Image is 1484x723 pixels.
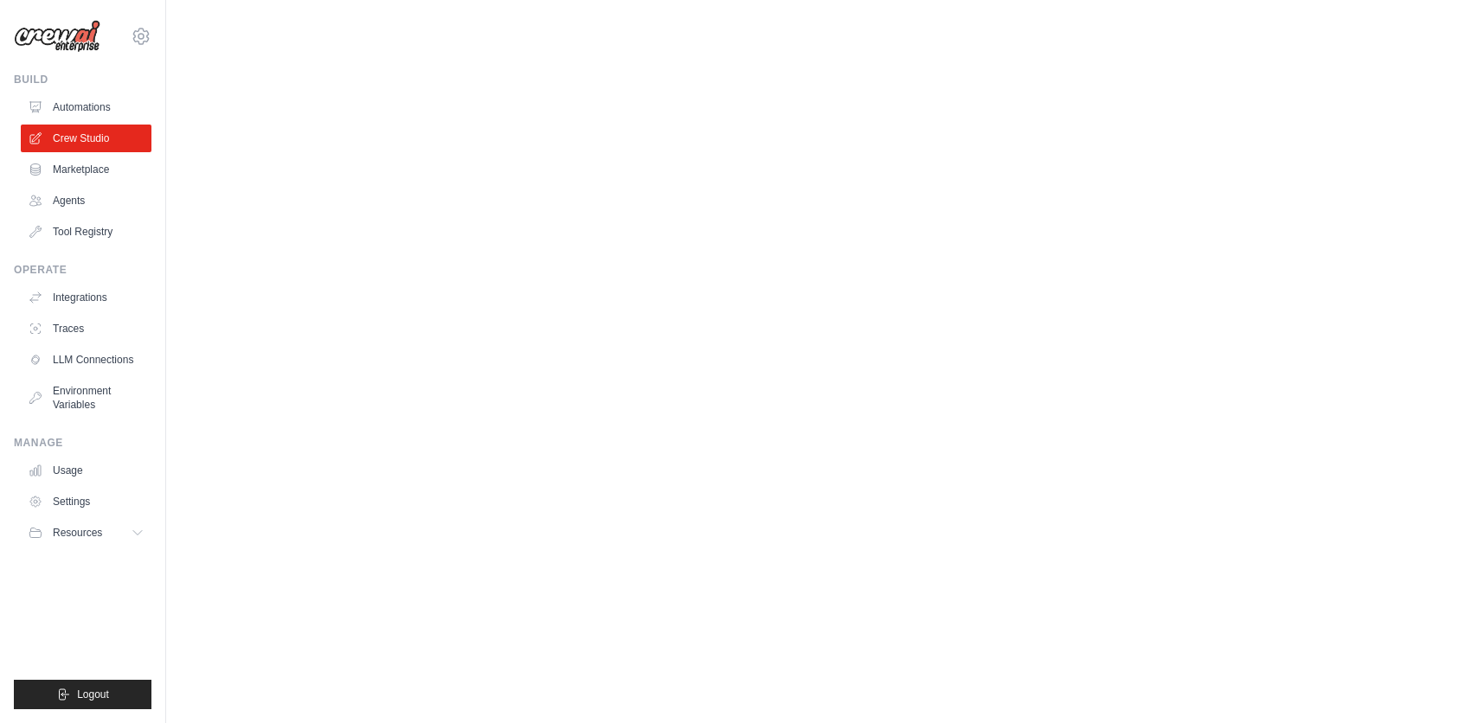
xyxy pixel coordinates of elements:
a: Integrations [21,284,151,311]
button: Logout [14,680,151,709]
button: Resources [21,519,151,547]
div: Manage [14,436,151,450]
a: Settings [21,488,151,515]
div: Build [14,73,151,86]
a: Tool Registry [21,218,151,246]
a: Crew Studio [21,125,151,152]
a: Environment Variables [21,377,151,419]
span: Logout [77,688,109,701]
a: Automations [21,93,151,121]
div: Operate [14,263,151,277]
a: Agents [21,187,151,214]
span: Resources [53,526,102,540]
a: Traces [21,315,151,342]
a: Usage [21,457,151,484]
a: Marketplace [21,156,151,183]
img: Logo [14,20,100,53]
a: LLM Connections [21,346,151,374]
